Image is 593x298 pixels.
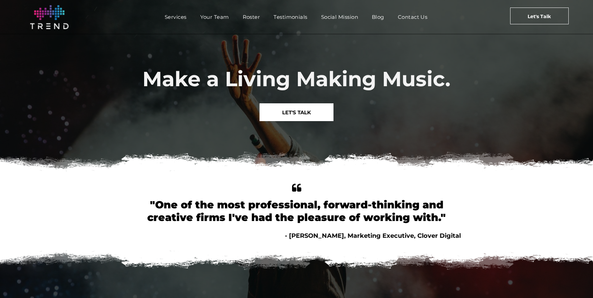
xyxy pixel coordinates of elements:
[260,103,333,121] a: LET'S TALK
[193,12,236,22] a: Your Team
[314,12,365,22] a: Social Mission
[510,8,569,24] a: Let's Talk
[285,232,461,239] span: - [PERSON_NAME], Marketing Executive, Clover Digital
[391,12,434,22] a: Contact Us
[282,104,311,121] span: LET'S TALK
[142,66,451,91] span: Make a Living Making Music.
[267,12,314,22] a: Testimonials
[236,12,267,22] a: Roster
[147,198,446,224] font: "One of the most professional, forward-thinking and creative firms I've had the pleasure of worki...
[30,5,68,29] img: logo
[158,12,193,22] a: Services
[528,8,551,25] span: Let's Talk
[365,12,391,22] a: Blog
